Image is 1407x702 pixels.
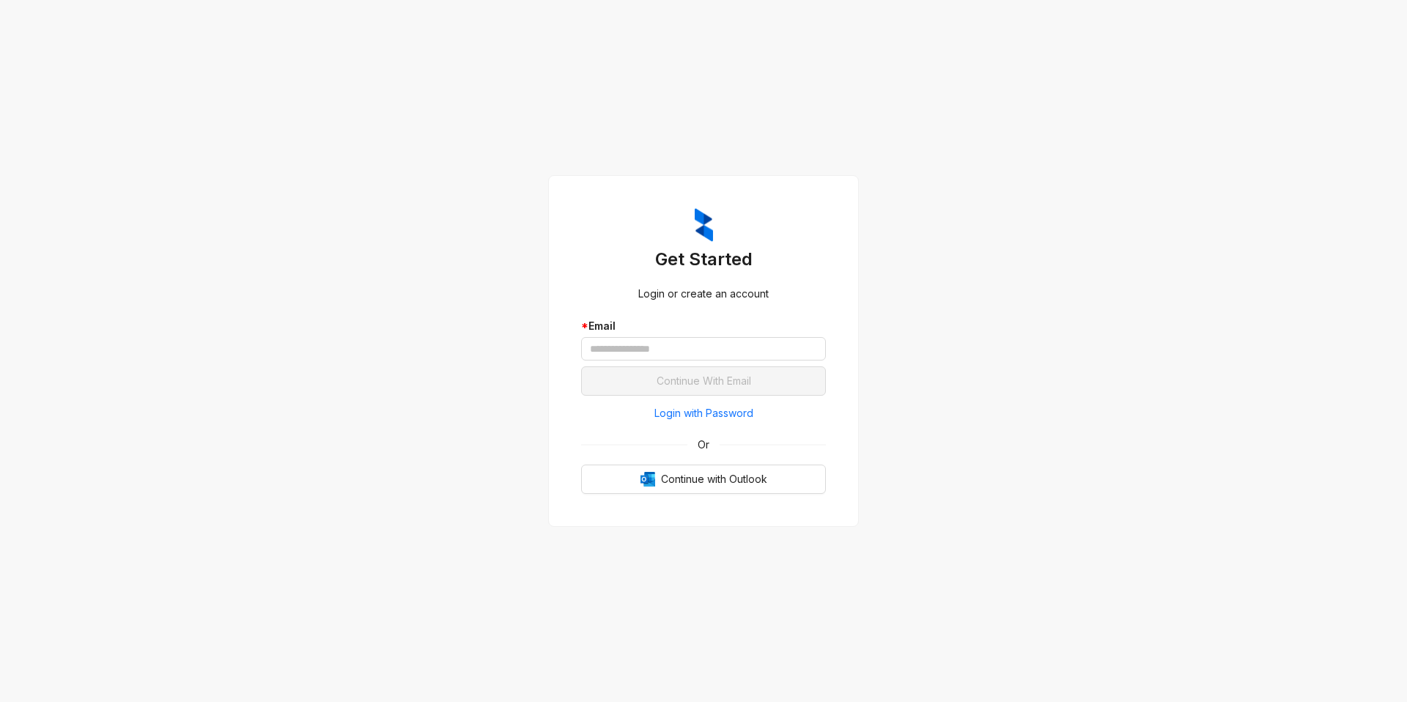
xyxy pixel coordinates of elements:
button: OutlookContinue with Outlook [581,465,826,494]
div: Email [581,318,826,334]
button: Login with Password [581,402,826,425]
img: Outlook [640,472,655,487]
h3: Get Started [581,248,826,271]
div: Login or create an account [581,286,826,302]
span: Continue with Outlook [661,471,767,487]
span: Or [687,437,720,453]
button: Continue With Email [581,366,826,396]
img: ZumaIcon [695,208,713,242]
span: Login with Password [654,405,753,421]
